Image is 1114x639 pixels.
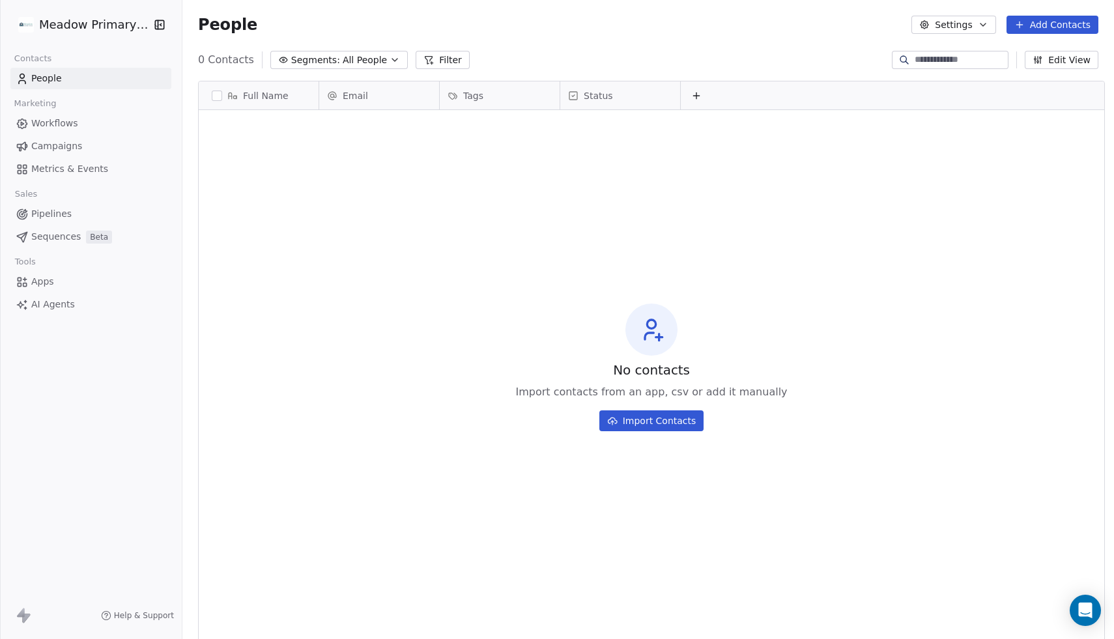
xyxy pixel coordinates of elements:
span: Help & Support [114,610,174,621]
span: People [31,72,62,85]
button: Settings [911,16,995,34]
span: Segments: [291,53,340,67]
div: Tags [440,81,560,109]
span: Full Name [243,89,289,102]
button: Meadow Primary Care [16,14,144,36]
div: grid [319,110,1106,612]
span: People [198,15,257,35]
span: Beta [86,231,112,244]
span: Apps [31,275,54,289]
span: Campaigns [31,139,82,153]
span: Marketing [8,94,62,113]
span: 0 Contacts [198,52,254,68]
div: Status [560,81,680,109]
span: Sales [9,184,43,204]
span: Status [584,89,613,102]
a: Help & Support [101,610,174,621]
span: AI Agents [31,298,75,311]
span: Tags [463,89,483,102]
span: Pipelines [31,207,72,221]
span: Email [343,89,368,102]
div: grid [199,110,319,612]
div: Full Name [199,81,319,109]
a: Apps [10,271,171,292]
span: Sequences [31,230,81,244]
a: AI Agents [10,294,171,315]
a: Campaigns [10,135,171,157]
button: Edit View [1025,51,1098,69]
button: Import Contacts [599,410,704,431]
div: Open Intercom Messenger [1070,595,1101,626]
button: Add Contacts [1007,16,1098,34]
a: People [10,68,171,89]
img: Main%20Logo.png [18,17,34,33]
a: Import Contacts [599,405,704,431]
span: Workflows [31,117,78,130]
a: Workflows [10,113,171,134]
div: Email [319,81,439,109]
span: Contacts [8,49,57,68]
span: Import contacts from an app, csv or add it manually [515,384,787,400]
a: Pipelines [10,203,171,225]
span: Metrics & Events [31,162,108,176]
a: SequencesBeta [10,226,171,248]
button: Filter [416,51,470,69]
span: Tools [9,252,41,272]
span: No contacts [613,361,690,379]
span: All People [343,53,387,67]
span: Meadow Primary Care [39,16,149,33]
a: Metrics & Events [10,158,171,180]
